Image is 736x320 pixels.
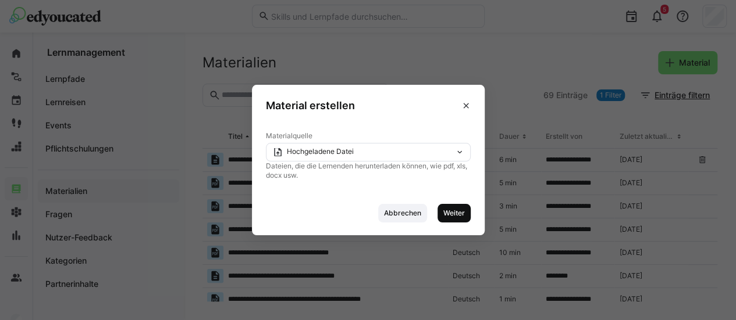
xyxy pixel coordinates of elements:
[266,161,471,180] p: Dateien, die die Lernenden herunterladen können, wie pdf, xls, docx usw.
[266,131,471,141] p: Materialquelle
[378,204,427,222] button: Abbrechen
[383,208,422,218] span: Abbrechen
[266,99,355,112] h3: Material erstellen
[442,208,466,218] span: Weiter
[438,204,471,222] button: Weiter
[286,147,353,156] span: Hochgeladene Datei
